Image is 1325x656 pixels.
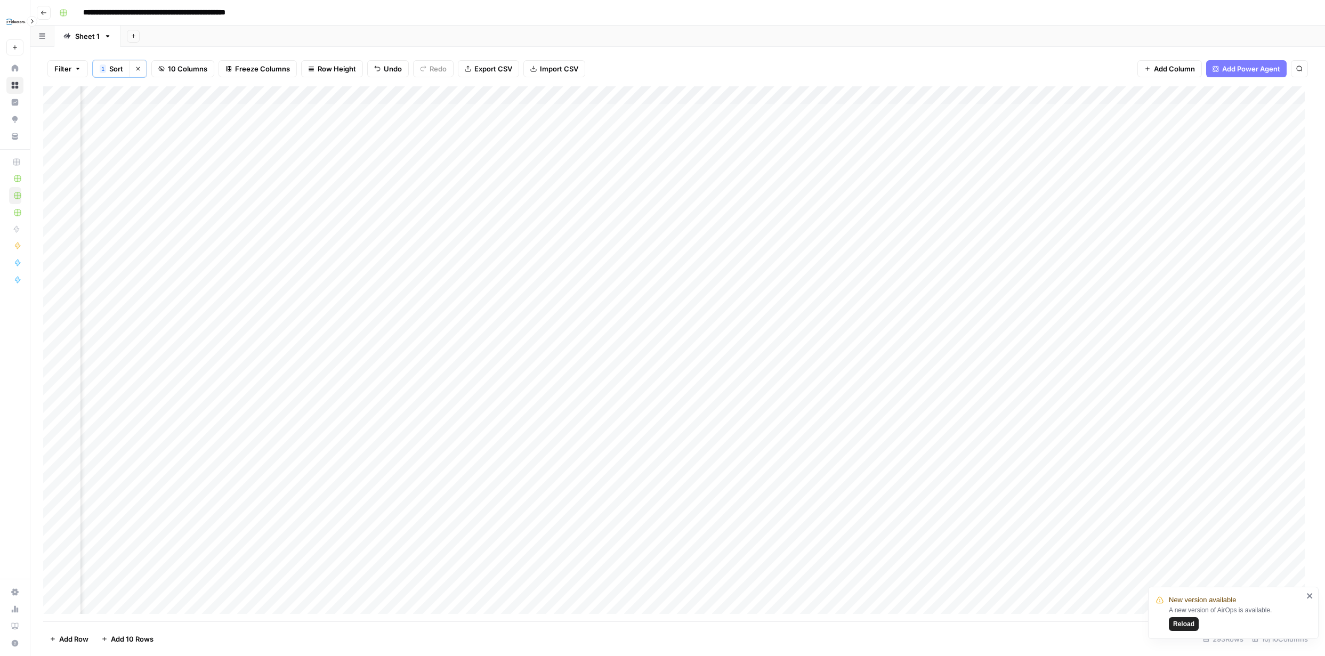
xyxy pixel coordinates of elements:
[6,111,23,128] a: Opportunities
[111,634,153,644] span: Add 10 Rows
[151,60,214,77] button: 10 Columns
[474,63,512,74] span: Export CSV
[1169,595,1236,605] span: New version available
[59,634,88,644] span: Add Row
[6,584,23,601] a: Settings
[6,601,23,618] a: Usage
[95,630,160,647] button: Add 10 Rows
[1169,605,1303,631] div: A new version of AirOps is available.
[1206,60,1287,77] button: Add Power Agent
[101,64,104,73] span: 1
[219,60,297,77] button: Freeze Columns
[1169,617,1199,631] button: Reload
[1137,60,1202,77] button: Add Column
[1199,630,1248,647] div: 293 Rows
[1222,63,1280,74] span: Add Power Agent
[367,60,409,77] button: Undo
[109,63,123,74] span: Sort
[6,618,23,635] a: Learning Hub
[6,128,23,145] a: Your Data
[6,77,23,94] a: Browse
[75,31,100,42] div: Sheet 1
[168,63,207,74] span: 10 Columns
[6,94,23,111] a: Insights
[235,63,290,74] span: Freeze Columns
[1306,592,1314,600] button: close
[43,630,95,647] button: Add Row
[54,26,120,47] a: Sheet 1
[47,60,88,77] button: Filter
[540,63,578,74] span: Import CSV
[413,60,454,77] button: Redo
[93,60,130,77] button: 1Sort
[1154,63,1195,74] span: Add Column
[6,12,26,31] img: FYidoctors Logo
[6,635,23,652] button: Help + Support
[523,60,585,77] button: Import CSV
[384,63,402,74] span: Undo
[1173,619,1194,629] span: Reload
[6,9,23,35] button: Workspace: FYidoctors
[54,63,71,74] span: Filter
[301,60,363,77] button: Row Height
[318,63,356,74] span: Row Height
[1248,630,1312,647] div: 10/10 Columns
[6,60,23,77] a: Home
[100,64,106,73] div: 1
[458,60,519,77] button: Export CSV
[430,63,447,74] span: Redo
